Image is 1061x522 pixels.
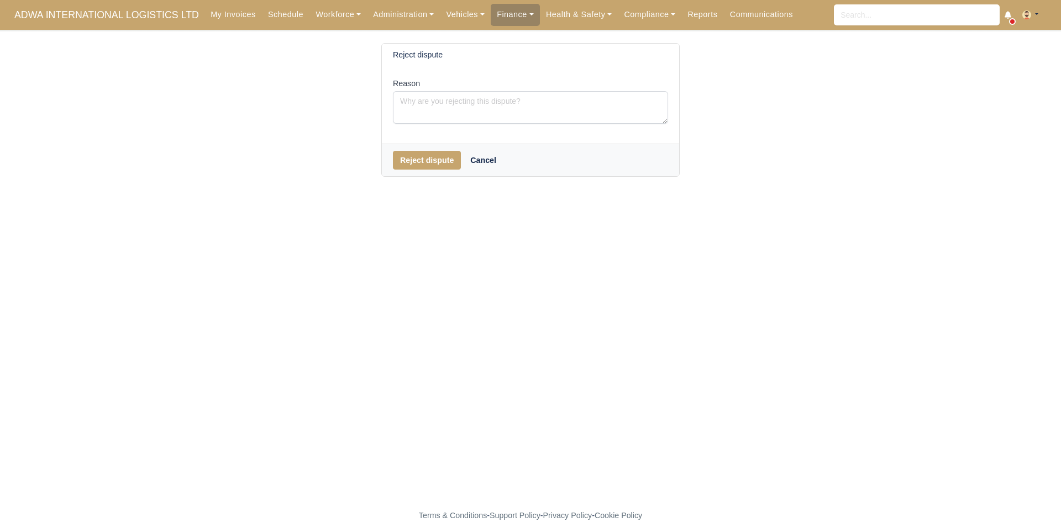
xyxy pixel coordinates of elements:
label: Reason [393,77,420,90]
a: Cookie Policy [595,511,642,520]
a: Administration [367,4,440,25]
button: Reject dispute [393,151,461,170]
a: Schedule [262,4,309,25]
a: Privacy Policy [543,511,592,520]
h6: Reject dispute [393,50,443,60]
a: Health & Safety [540,4,618,25]
a: Support Policy [490,511,540,520]
a: Communications [724,4,800,25]
a: Reports [681,4,723,25]
a: Terms & Conditions [419,511,487,520]
a: My Invoices [204,4,262,25]
a: Compliance [618,4,681,25]
div: - - - [216,509,845,522]
input: Search... [834,4,1000,25]
a: Workforce [309,4,367,25]
a: Vehicles [440,4,491,25]
a: Cancel [463,151,503,170]
a: Finance [491,4,540,25]
a: ADWA INTERNATIONAL LOGISTICS LTD [9,4,204,26]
